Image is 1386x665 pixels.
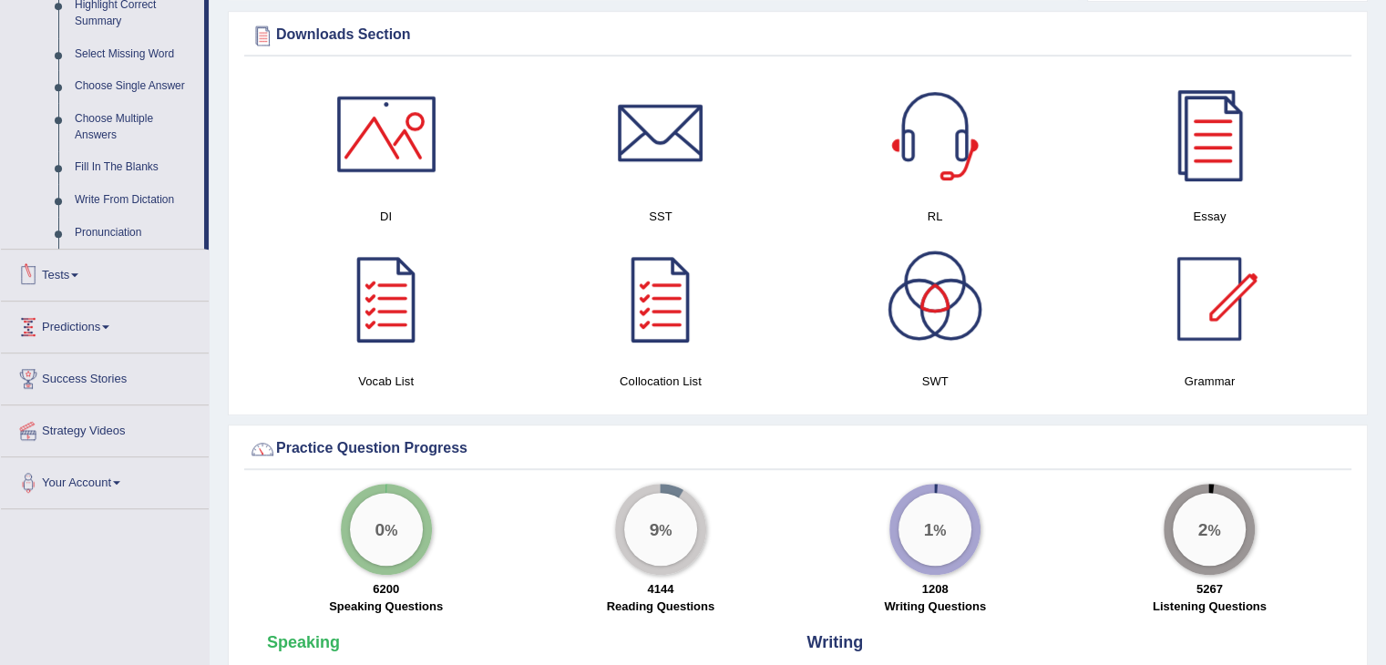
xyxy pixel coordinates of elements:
big: 9 [649,519,659,539]
label: Listening Questions [1153,598,1267,615]
h4: RL [807,207,1063,226]
div: % [624,493,697,566]
h4: Grammar [1082,372,1338,391]
big: 2 [1198,519,1208,539]
div: Practice Question Progress [249,435,1347,463]
a: Predictions [1,302,209,347]
h4: SWT [807,372,1063,391]
strong: Speaking [267,633,340,651]
strong: Writing [807,633,864,651]
a: Tests [1,250,209,295]
a: Fill In The Blanks [67,151,204,184]
big: 1 [924,519,934,539]
h4: Collocation List [532,372,788,391]
a: Write From Dictation [67,184,204,217]
h4: SST [532,207,788,226]
a: Pronunciation [67,217,204,250]
div: % [350,493,423,566]
label: Reading Questions [607,598,714,615]
strong: 4144 [647,582,673,596]
a: Choose Single Answer [67,70,204,103]
big: 0 [375,519,385,539]
strong: 5267 [1196,582,1223,596]
a: Strategy Videos [1,405,209,451]
div: % [1173,493,1246,566]
a: Select Missing Word [67,38,204,71]
h4: DI [258,207,514,226]
a: Your Account [1,457,209,503]
div: % [898,493,971,566]
h4: Vocab List [258,372,514,391]
label: Writing Questions [884,598,986,615]
strong: 1208 [922,582,949,596]
h4: Essay [1082,207,1338,226]
strong: 6200 [373,582,399,596]
label: Speaking Questions [329,598,443,615]
a: Success Stories [1,353,209,399]
div: Downloads Section [249,22,1347,49]
a: Choose Multiple Answers [67,103,204,151]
